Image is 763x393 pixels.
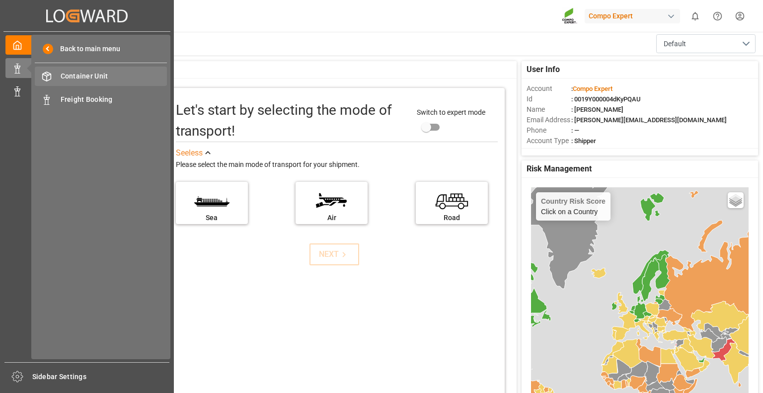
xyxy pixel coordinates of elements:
div: See less [176,147,203,159]
a: Customer View [5,81,168,101]
div: NEXT [319,248,349,260]
div: Click on a Country [541,197,606,216]
div: Please select the main mode of transport for your shipment. [176,159,498,171]
img: Screenshot%202023-09-29%20at%2010.02.21.png_1712312052.png [562,7,578,25]
span: Phone [527,125,571,136]
a: My Cockpit [5,35,168,55]
span: Back to main menu [53,44,120,54]
span: Name [527,104,571,115]
span: Risk Management [527,163,592,175]
div: Sea [181,213,243,223]
button: Help Center [706,5,729,27]
a: Container Unit [35,67,167,86]
span: Account [527,83,571,94]
span: Sidebar Settings [32,372,170,382]
span: Compo Expert [573,85,612,92]
button: open menu [656,34,756,53]
span: Default [664,39,686,49]
button: show 0 new notifications [684,5,706,27]
span: Account Type [527,136,571,146]
div: Let's start by selecting the mode of transport! [176,100,407,142]
button: Compo Expert [585,6,684,25]
span: : Shipper [571,137,596,145]
span: User Info [527,64,560,76]
a: Layers [728,192,744,208]
a: Freight Booking [35,89,167,109]
div: Road [421,213,483,223]
span: : [PERSON_NAME] [571,106,623,113]
span: Email Address [527,115,571,125]
span: : 0019Y000004dKyPQAU [571,95,641,103]
button: NEXT [309,243,359,265]
span: Container Unit [61,71,167,81]
div: Air [301,213,363,223]
h4: Country Risk Score [541,197,606,205]
span: Id [527,94,571,104]
span: Switch to expert mode [417,108,485,116]
span: : [PERSON_NAME][EMAIL_ADDRESS][DOMAIN_NAME] [571,116,727,124]
span: : — [571,127,579,134]
span: Freight Booking [61,94,167,105]
span: : [571,85,612,92]
div: Compo Expert [585,9,680,23]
